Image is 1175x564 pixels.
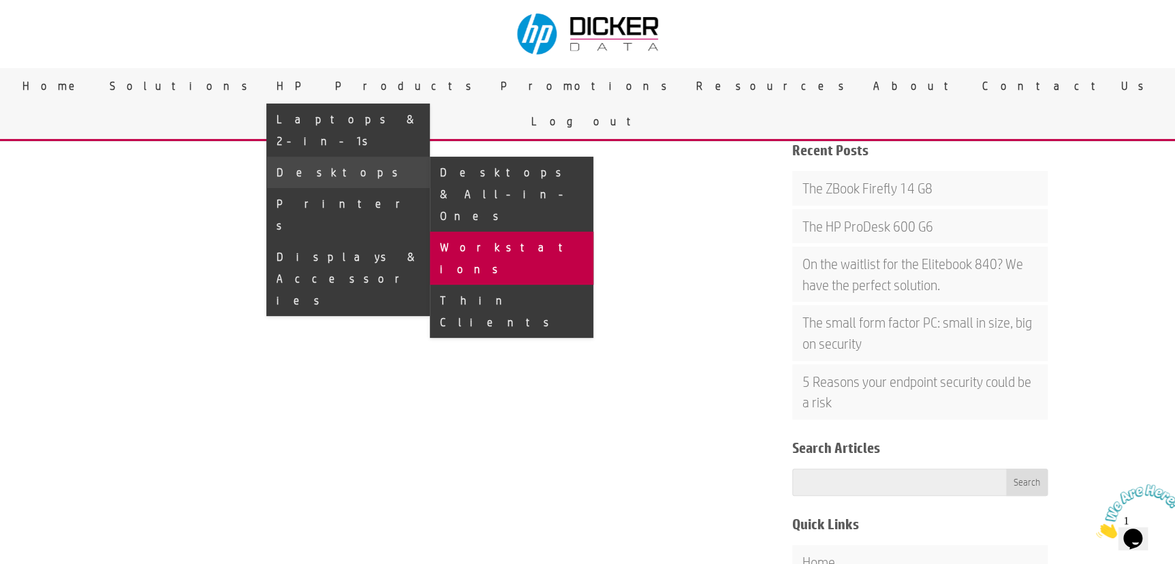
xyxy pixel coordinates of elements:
a: The ZBook Firefly 14 G8 [802,180,933,196]
a: Home [12,68,99,104]
a: Printers [266,188,430,241]
a: Desktops [266,157,430,188]
img: Chat attention grabber [5,5,90,59]
a: 5 Reasons your endpoint security could be a risk [802,373,1031,411]
a: Desktops & All-in-Ones [430,157,593,232]
iframe: chat widget [1091,479,1175,544]
a: Resources [686,68,863,104]
a: The HP ProDesk 600 G6 [802,218,933,234]
h4: Search Articles [792,440,1048,462]
a: About [863,68,972,104]
a: Workstations [430,232,593,285]
span: 1 [5,5,11,17]
input: Search [1006,469,1048,496]
a: Laptops & 2-in-1s [266,104,430,157]
a: Promotions [490,68,686,104]
a: HP Products [266,68,490,104]
a: On the waitlist for the Elitebook 840? We have the perfect solution. [802,255,1023,293]
a: Contact Us [972,68,1163,104]
h4: Recent Posts [792,142,1048,164]
a: Displays & Accessories [266,241,430,316]
h4: Quick Links [792,516,1048,538]
a: Solutions [99,68,266,104]
img: Dicker Data & HP [509,7,670,61]
a: The small form factor PC: small in size, big on security [802,314,1032,351]
a: Logout [521,104,655,139]
a: Thin Clients [430,285,593,338]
